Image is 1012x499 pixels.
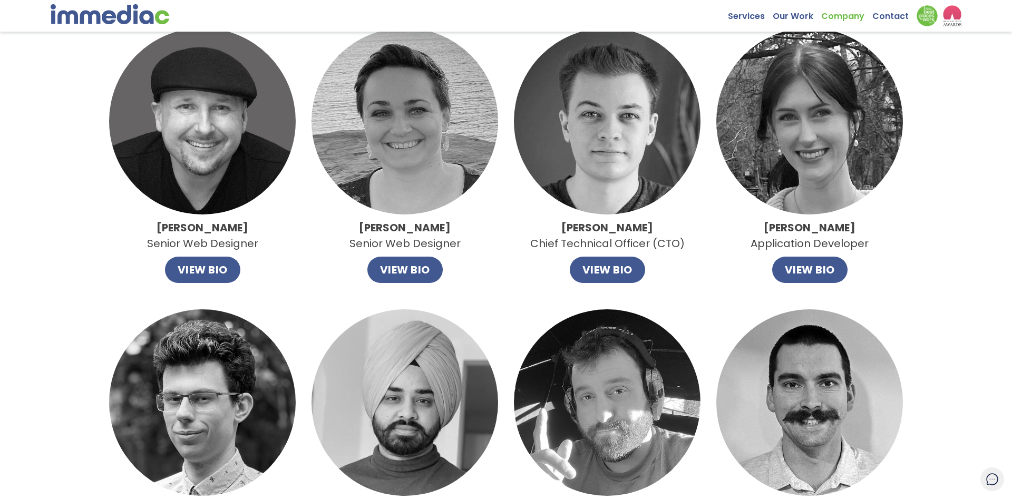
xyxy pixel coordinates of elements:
a: Services [728,5,773,22]
a: Company [821,5,872,22]
strong: [PERSON_NAME] [561,220,653,235]
a: Contact [872,5,917,22]
img: Nick.jpg [514,309,700,496]
strong: [PERSON_NAME] [764,220,855,235]
img: MattPhoto.jpg [716,309,903,496]
button: VIEW BIO [165,257,240,283]
p: Application Developer [751,220,869,251]
img: Todd.jpg [109,28,296,214]
p: Chief Technical Officer (CTO) [530,220,685,251]
strong: [PERSON_NAME] [359,220,451,235]
img: Alex.jpg [109,309,296,496]
a: Our Work [773,5,821,22]
img: Amanda.jpg [312,28,498,214]
img: Balljeet.jpg [312,309,498,496]
strong: [PERSON_NAME] [157,220,248,235]
img: Down [917,5,938,26]
button: VIEW BIO [367,257,443,283]
img: Ellen.jpg [716,28,903,214]
p: Senior Web Designer [349,220,461,251]
button: VIEW BIO [570,257,645,283]
p: Senior Web Designer [147,220,258,251]
img: immediac [51,4,169,24]
button: VIEW BIO [772,257,848,283]
img: Daniel.jpg [514,28,700,214]
img: logo2_wea_nobg.webp [943,5,961,26]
